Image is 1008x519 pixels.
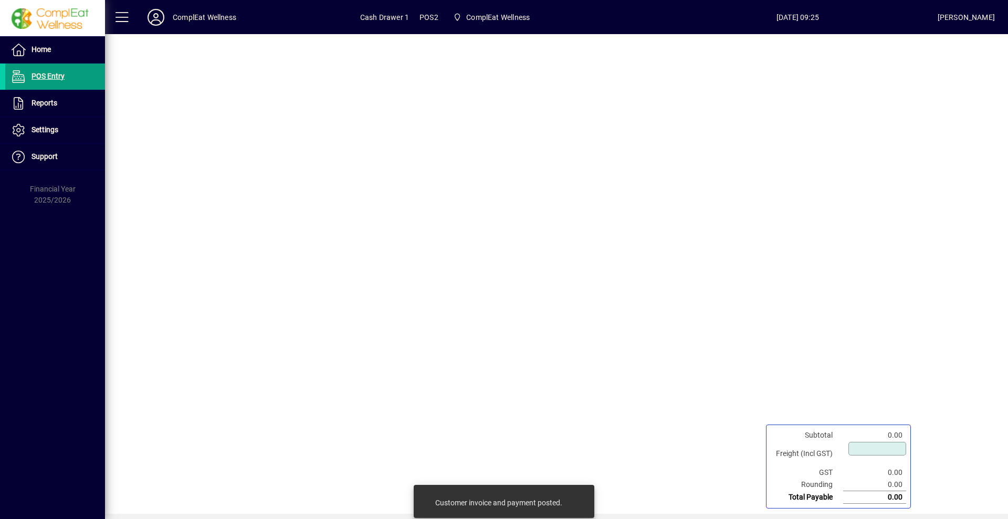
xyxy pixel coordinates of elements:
[771,467,843,479] td: GST
[31,45,51,54] span: Home
[5,144,105,170] a: Support
[843,429,906,441] td: 0.00
[31,99,57,107] span: Reports
[31,152,58,161] span: Support
[771,429,843,441] td: Subtotal
[938,9,995,26] div: [PERSON_NAME]
[31,72,65,80] span: POS Entry
[771,441,843,467] td: Freight (Incl GST)
[139,8,173,27] button: Profile
[771,491,843,504] td: Total Payable
[449,8,534,27] span: ComplEat Wellness
[843,479,906,491] td: 0.00
[5,37,105,63] a: Home
[843,491,906,504] td: 0.00
[466,9,530,26] span: ComplEat Wellness
[5,117,105,143] a: Settings
[419,9,438,26] span: POS2
[843,467,906,479] td: 0.00
[658,9,938,26] span: [DATE] 09:25
[435,497,562,508] div: Customer invoice and payment posted.
[31,125,58,134] span: Settings
[173,9,236,26] div: ComplEat Wellness
[771,479,843,491] td: Rounding
[360,9,409,26] span: Cash Drawer 1
[5,90,105,116] a: Reports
